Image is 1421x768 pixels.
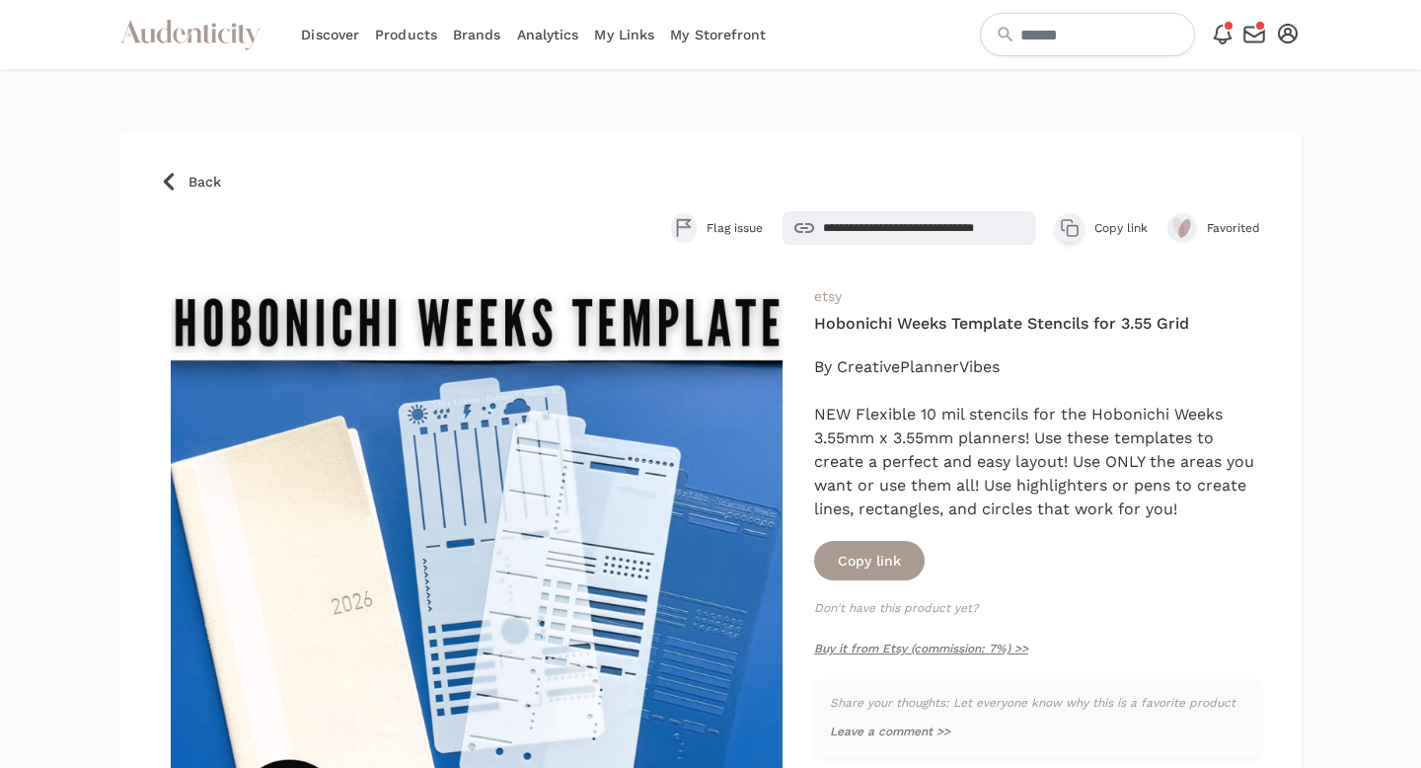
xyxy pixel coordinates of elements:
[188,172,221,192] span: Back
[671,213,763,243] button: Flag issue
[830,724,950,739] button: Leave a comment >>
[830,725,950,738] span: Leave a comment >>
[814,355,1262,521] div: By CreativePlannerVibes NEW Flexible 10 mil stencils for the Hobonichi Weeks 3.55mm x 3.55mm plan...
[1167,213,1262,243] button: Favorited
[814,541,925,580] button: Copy link
[814,600,1262,616] p: Don't have this product yet?
[1055,213,1148,243] button: Copy link
[830,695,1246,711] p: Share your thoughts: Let everyone know why this is a favorite product
[159,172,1261,192] a: Back
[814,288,842,304] a: etsy
[707,220,763,236] span: Flag issue
[814,642,1028,655] a: Buy it from Etsy (commission: 7%) >>
[1207,220,1262,236] span: Favorited
[814,312,1262,336] h4: Hobonichi Weeks Template Stencils for 3.55 Grid
[1094,220,1148,236] span: Copy link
